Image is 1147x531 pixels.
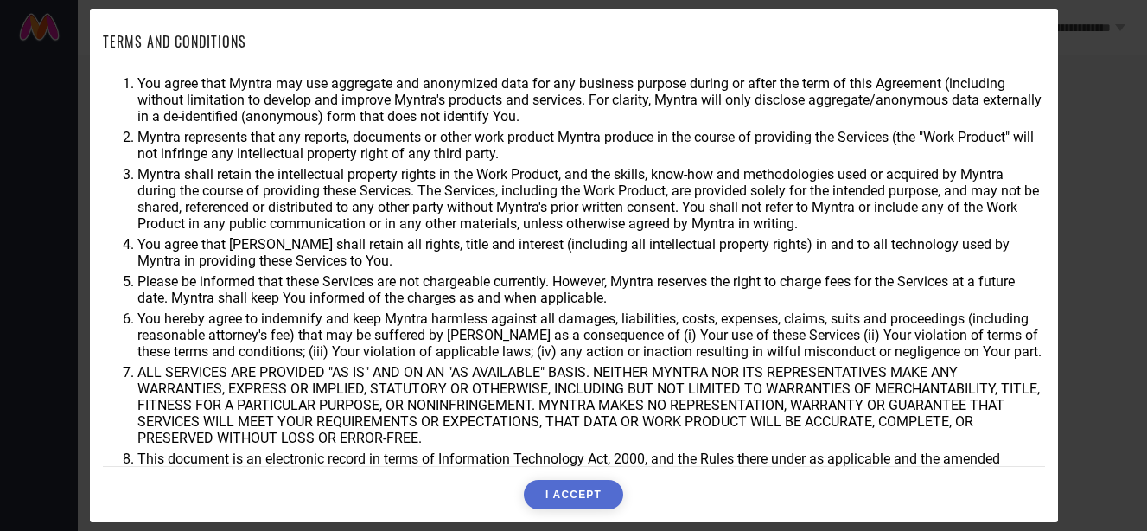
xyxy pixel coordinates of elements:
[524,480,623,509] button: I ACCEPT
[137,273,1045,306] li: Please be informed that these Services are not chargeable currently. However, Myntra reserves the...
[137,364,1045,446] li: ALL SERVICES ARE PROVIDED "AS IS" AND ON AN "AS AVAILABLE" BASIS. NEITHER MYNTRA NOR ITS REPRESEN...
[137,236,1045,269] li: You agree that [PERSON_NAME] shall retain all rights, title and interest (including all intellect...
[137,451,1045,500] li: This document is an electronic record in terms of Information Technology Act, 2000, and the Rules...
[137,75,1045,125] li: You agree that Myntra may use aggregate and anonymized data for any business purpose during or af...
[137,310,1045,360] li: You hereby agree to indemnify and keep Myntra harmless against all damages, liabilities, costs, e...
[137,129,1045,162] li: Myntra represents that any reports, documents or other work product Myntra produce in the course ...
[137,166,1045,232] li: Myntra shall retain the intellectual property rights in the Work Product, and the skills, know-ho...
[103,31,246,52] h1: TERMS AND CONDITIONS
